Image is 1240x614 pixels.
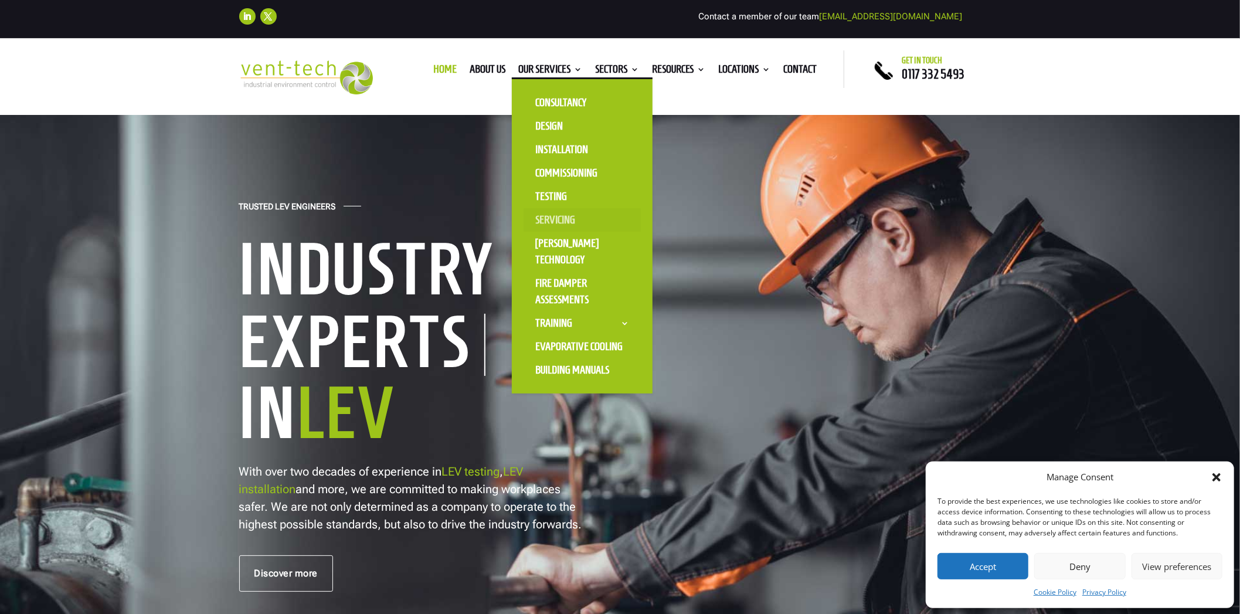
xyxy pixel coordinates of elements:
[595,65,639,78] a: Sectors
[433,65,457,78] a: Home
[524,311,641,335] a: Training
[524,91,641,114] a: Consultancy
[652,65,706,78] a: Resources
[524,335,641,358] a: Evaporative Cooling
[937,496,1221,538] div: To provide the best experiences, we use technologies like cookies to store and/or access device i...
[470,65,505,78] a: About us
[1047,470,1113,484] div: Manage Consent
[699,11,963,22] span: Contact a member of our team
[239,8,256,25] a: Follow on LinkedIn
[820,11,963,22] a: [EMAIL_ADDRESS][DOMAIN_NAME]
[784,65,817,78] a: Contact
[524,161,641,185] a: Commissioning
[239,202,336,218] h4: Trusted LEV Engineers
[239,232,603,312] h1: Industry
[260,8,277,25] a: Follow on X
[902,67,965,81] a: 0117 332 5493
[524,272,641,311] a: Fire Damper Assessments
[1082,585,1126,599] a: Privacy Policy
[239,464,524,496] a: LEV installation
[1034,585,1076,599] a: Cookie Policy
[239,376,603,456] h1: In
[524,358,641,382] a: Building Manuals
[518,65,582,78] a: Our Services
[239,555,334,592] a: Discover more
[1034,553,1125,579] button: Deny
[239,463,585,533] p: With over two decades of experience in , and more, we are committed to making workplaces safer. W...
[524,185,641,208] a: Testing
[1211,471,1222,483] div: Close dialog
[442,464,500,479] a: LEV testing
[239,314,485,376] h1: Experts
[524,138,641,161] a: Installation
[239,60,373,95] img: 2023-09-27T08_35_16.549ZVENT-TECH---Clear-background
[937,553,1028,579] button: Accept
[719,65,771,78] a: Locations
[524,232,641,272] a: [PERSON_NAME] Technology
[297,374,396,451] span: LEV
[524,208,641,232] a: Servicing
[902,56,943,65] span: Get in touch
[1132,553,1222,579] button: View preferences
[524,114,641,138] a: Design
